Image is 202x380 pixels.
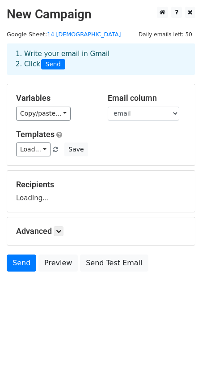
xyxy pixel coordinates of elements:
[108,93,186,103] h5: Email column
[135,31,195,38] a: Daily emails left: 50
[7,7,195,22] h2: New Campaign
[7,31,121,38] small: Google Sheet:
[38,255,78,272] a: Preview
[7,255,36,272] a: Send
[16,93,94,103] h5: Variables
[135,30,195,39] span: Daily emails left: 50
[16,226,186,236] h5: Advanced
[16,107,71,121] a: Copy/paste...
[80,255,148,272] a: Send Test Email
[47,31,121,38] a: 14 [DEMOGRAPHIC_DATA]
[16,180,186,190] h5: Recipients
[16,130,55,139] a: Templates
[16,180,186,203] div: Loading...
[41,59,65,70] span: Send
[16,142,50,156] a: Load...
[9,49,193,69] div: 1. Write your email in Gmail 2. Click
[64,142,88,156] button: Save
